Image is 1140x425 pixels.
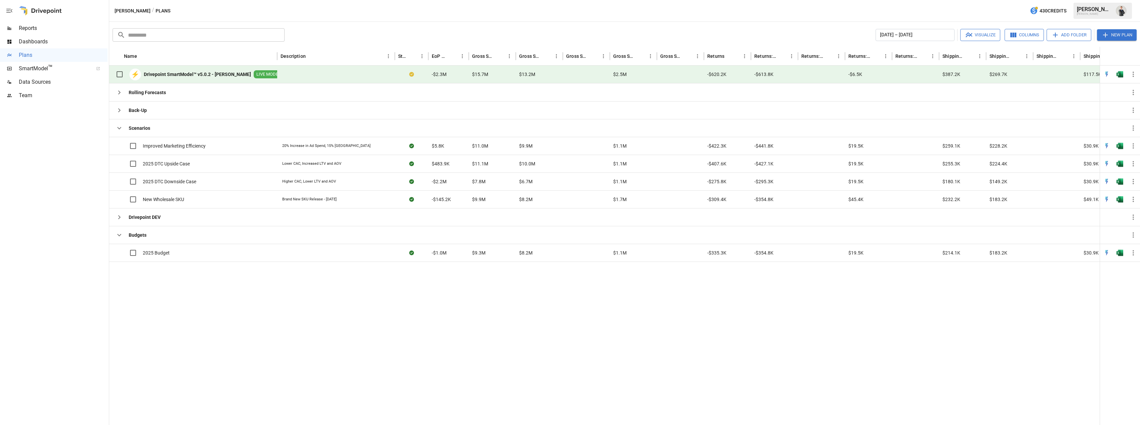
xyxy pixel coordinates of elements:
[19,24,108,32] span: Reports
[1084,196,1099,203] span: $49.1K
[989,160,1007,167] span: $224.4K
[1037,53,1059,59] div: Shipping Income: Marketplace
[1116,178,1123,185] div: Open in Excel
[519,196,533,203] span: $8.2M
[754,196,773,203] span: -$354.8K
[19,38,108,46] span: Dashboards
[1103,160,1110,167] img: quick-edit-flash.b8aec18c.svg
[613,71,627,78] span: $2.5M
[707,143,726,149] span: -$422.3K
[472,53,495,59] div: Gross Sales
[282,143,371,149] div: 20% Increase in Ad Spend, 15% [GEOGRAPHIC_DATA]
[432,196,451,203] span: -$145.2K
[707,53,724,59] div: Returns
[409,196,414,203] div: Sync complete
[1116,5,1127,16] img: Jon Wooddy
[472,196,485,203] span: $9.9M
[409,249,414,256] div: Sync complete
[589,51,599,61] button: Sort
[129,214,161,221] b: Drivepoint DEV
[942,178,960,185] span: $180.1K
[519,143,533,149] span: $9.9M
[143,249,170,256] span: 2025 Budget
[1069,51,1079,61] button: Shipping Income: Marketplace column menu
[1077,6,1112,12] div: [PERSON_NAME]
[660,53,683,59] div: Gross Sales: Retail
[613,196,627,203] span: $1.7M
[646,51,655,61] button: Gross Sales: Wholesale column menu
[975,51,984,61] button: Shipping Income column menu
[989,196,1007,203] span: $183.2K
[942,160,960,167] span: $255.3K
[895,53,918,59] div: Returns: Retail
[1116,160,1123,167] img: g5qfjXmAAAAABJRU5ErkJggg==
[1116,143,1123,149] img: g5qfjXmAAAAABJRU5ErkJggg==
[566,53,589,59] div: Gross Sales: Marketplace
[254,71,283,78] span: LIVE MODEL
[409,71,414,78] div: Your plan has changes in Excel that are not reflected in the Drivepoint Data Warehouse, select "S...
[613,160,627,167] span: $1.1M
[472,71,488,78] span: $15.7M
[519,160,535,167] span: $10.0M
[472,178,485,185] span: $7.8M
[613,249,627,256] span: $1.1M
[960,29,1000,41] button: Visualize
[942,143,960,149] span: $259.1K
[777,51,787,61] button: Sort
[1084,178,1099,185] span: $30.9K
[636,51,646,61] button: Sort
[505,51,514,61] button: Gross Sales column menu
[1116,249,1123,256] img: g5qfjXmAAAAABJRU5ErkJggg==
[432,143,444,149] span: $5.8K
[942,249,960,256] span: $214.1K
[740,51,749,61] button: Returns column menu
[928,51,937,61] button: Returns: Retail column menu
[129,125,150,131] b: Scenarios
[1077,12,1112,15] div: [PERSON_NAME]
[989,249,1007,256] span: $183.2K
[989,71,1007,78] span: $269.7K
[384,51,393,61] button: Description column menu
[848,196,863,203] span: $45.4K
[1084,143,1099,149] span: $30.9K
[834,51,843,61] button: Returns: Marketplace column menu
[919,51,928,61] button: Sort
[848,71,862,78] span: -$6.5K
[1116,249,1123,256] div: Open in Excel
[754,160,773,167] span: -$427.1K
[519,53,542,59] div: Gross Sales: DTC Online
[143,178,196,185] span: 2025 DTC Downside Case
[707,160,726,167] span: -$407.6K
[725,51,734,61] button: Sort
[848,249,863,256] span: $19.5K
[409,160,414,167] div: Sync complete
[519,178,533,185] span: $6.7M
[1116,196,1123,203] div: Open in Excel
[613,178,627,185] span: $1.1M
[448,51,458,61] button: Sort
[19,78,108,86] span: Data Sources
[282,161,341,166] div: Lower CAC, Increased LTV and AOV
[432,178,447,185] span: -$2.2M
[1116,196,1123,203] img: g5qfjXmAAAAABJRU5ErkJggg==
[1103,143,1110,149] div: Open in Quick Edit
[1103,160,1110,167] div: Open in Quick Edit
[1103,196,1110,203] img: quick-edit-flash.b8aec18c.svg
[1103,249,1110,256] div: Open in Quick Edit
[1047,29,1091,41] button: Add Folder
[848,178,863,185] span: $19.5K
[707,178,726,185] span: -$275.8K
[613,53,636,59] div: Gross Sales: Wholesale
[693,51,702,61] button: Gross Sales: Retail column menu
[458,51,467,61] button: EoP Cash column menu
[432,53,448,59] div: EoP Cash
[519,249,533,256] span: $8.2M
[989,53,1012,59] div: Shipping Income: DTC Online
[408,51,417,61] button: Sort
[754,249,773,256] span: -$354.8K
[281,53,306,59] div: Description
[1103,143,1110,149] img: quick-edit-flash.b8aec18c.svg
[754,178,773,185] span: -$295.3K
[398,53,407,59] div: Status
